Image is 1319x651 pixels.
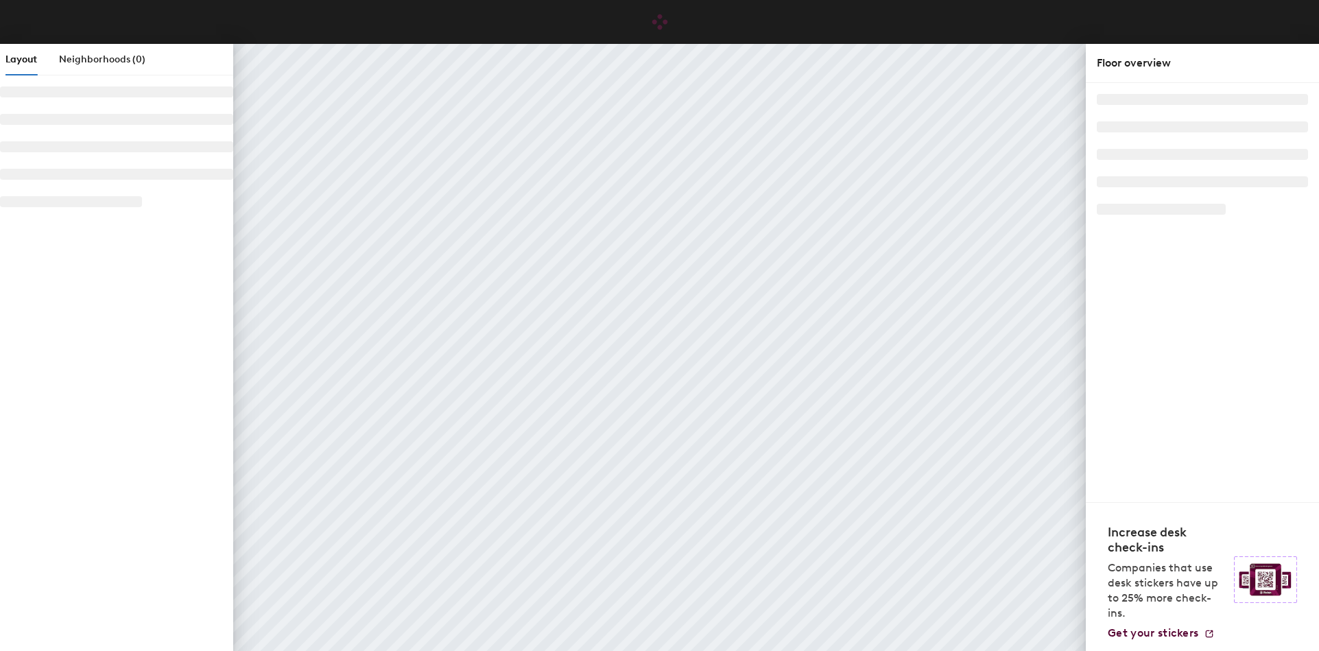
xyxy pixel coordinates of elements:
p: Companies that use desk stickers have up to 25% more check-ins. [1108,560,1226,621]
div: Floor overview [1097,55,1308,71]
span: Neighborhoods (0) [59,54,145,65]
h4: Increase desk check-ins [1108,525,1226,555]
span: Layout [5,54,37,65]
a: Get your stickers [1108,626,1215,640]
img: Sticker logo [1234,556,1297,603]
span: Get your stickers [1108,626,1198,639]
